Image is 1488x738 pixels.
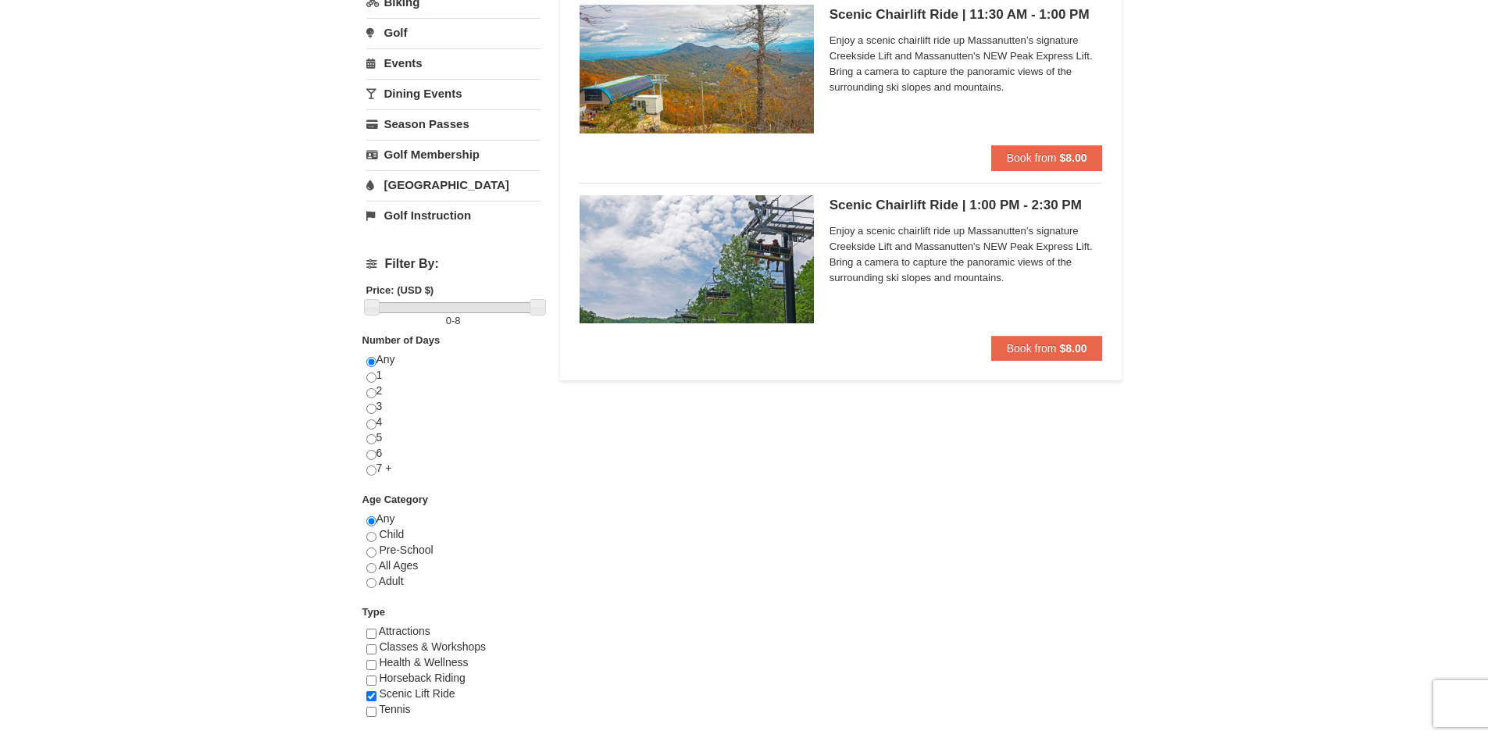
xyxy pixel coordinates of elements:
a: Dining Events [366,79,541,108]
span: Child [379,528,404,540]
button: Book from $8.00 [991,336,1103,361]
span: Horseback Riding [379,672,466,684]
h5: Scenic Chairlift Ride | 1:00 PM - 2:30 PM [830,198,1103,213]
strong: Type [362,606,385,618]
h4: Filter By: [366,257,541,271]
div: Any 1 2 3 4 5 6 7 + [366,352,541,492]
strong: $8.00 [1059,152,1087,164]
span: Book from [1007,152,1057,164]
strong: $8.00 [1059,342,1087,355]
a: Golf [366,18,541,47]
img: 24896431-13-a88f1aaf.jpg [580,5,814,133]
span: All Ages [379,559,419,572]
h5: Scenic Chairlift Ride | 11:30 AM - 1:00 PM [830,7,1103,23]
a: Golf Membership [366,140,541,169]
span: 0 [446,315,451,326]
span: Adult [379,575,404,587]
button: Book from $8.00 [991,145,1103,170]
span: Book from [1007,342,1057,355]
span: Enjoy a scenic chairlift ride up Massanutten’s signature Creekside Lift and Massanutten's NEW Pea... [830,33,1103,95]
a: Events [366,48,541,77]
a: [GEOGRAPHIC_DATA] [366,170,541,199]
span: 8 [455,315,460,326]
span: Scenic Lift Ride [379,687,455,700]
span: Pre-School [379,544,433,556]
span: Classes & Workshops [379,640,486,653]
strong: Number of Days [362,334,441,346]
img: 24896431-9-664d1467.jpg [580,195,814,323]
strong: Price: (USD $) [366,284,434,296]
span: Attractions [379,625,430,637]
div: Any [366,512,541,604]
span: Health & Wellness [379,656,468,668]
label: - [366,313,541,329]
a: Season Passes [366,109,541,138]
a: Golf Instruction [366,201,541,230]
span: Enjoy a scenic chairlift ride up Massanutten’s signature Creekside Lift and Massanutten's NEW Pea... [830,223,1103,286]
strong: Age Category [362,494,429,505]
span: Tennis [379,703,410,715]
